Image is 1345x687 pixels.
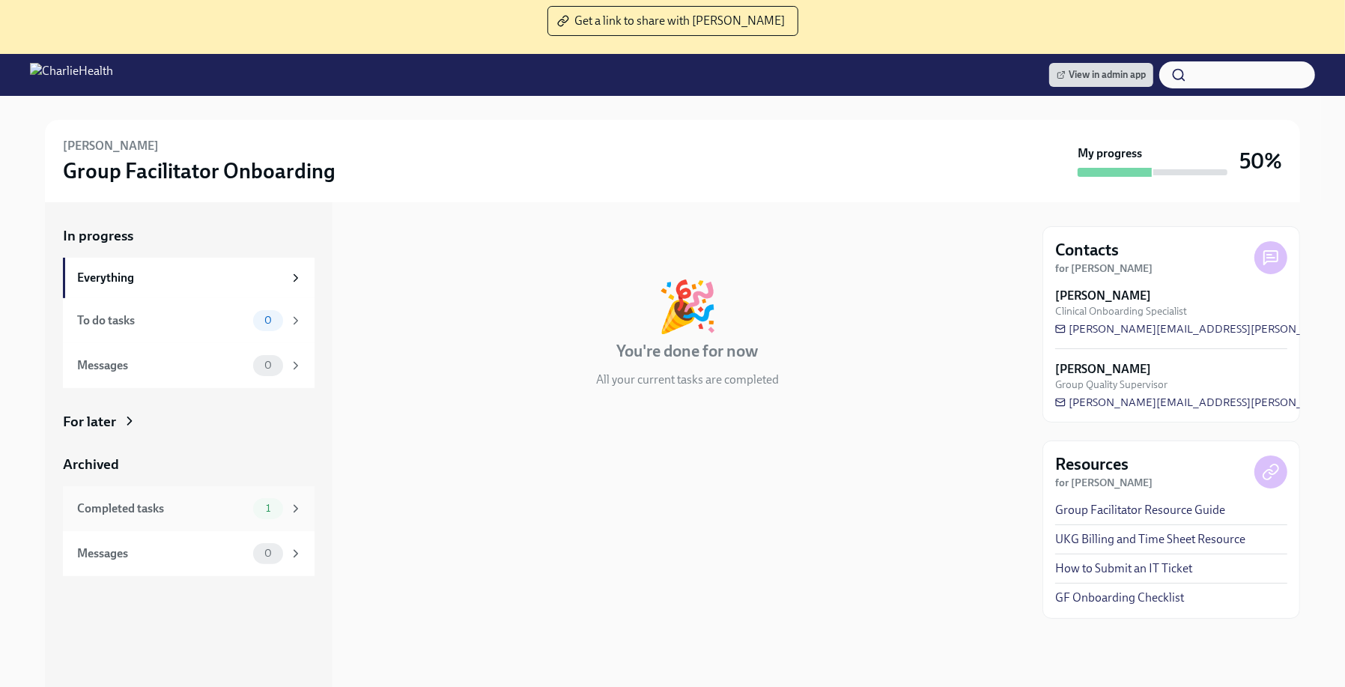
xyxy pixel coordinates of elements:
span: Group Quality Supervisor [1055,378,1168,392]
strong: [PERSON_NAME] [1055,361,1151,378]
div: Messages [77,357,247,374]
h4: Contacts [1055,239,1119,261]
a: For later [63,412,315,432]
a: Group Facilitator Resource Guide [1055,502,1225,518]
h6: [PERSON_NAME] [63,138,159,154]
a: How to Submit an IT Ticket [1055,560,1192,577]
span: 0 [255,548,281,559]
a: To do tasks0 [63,298,315,343]
a: In progress [63,226,315,246]
a: Archived [63,455,315,474]
img: CharlieHealth [30,63,113,87]
span: Clinical Onboarding Specialist [1055,304,1187,318]
a: Completed tasks1 [63,486,315,531]
div: For later [63,412,116,432]
div: To do tasks [77,312,247,329]
div: In progress [350,226,421,246]
div: Everything [77,270,283,286]
span: 1 [257,503,279,514]
div: Messages [77,545,247,562]
a: View in admin app [1049,63,1153,87]
h4: Resources [1055,453,1129,476]
a: Messages0 [63,531,315,576]
a: UKG Billing and Time Sheet Resource [1055,531,1245,548]
a: Everything [63,258,315,298]
strong: My progress [1078,145,1142,162]
h3: 50% [1239,148,1282,175]
strong: [PERSON_NAME] [1055,288,1151,304]
button: Get a link to share with [PERSON_NAME] [547,6,798,36]
div: Completed tasks [77,500,247,517]
a: Messages0 [63,343,315,388]
h4: You're done for now [617,340,759,363]
a: GF Onboarding Checklist [1055,590,1184,606]
strong: for [PERSON_NAME] [1055,262,1153,275]
span: View in admin app [1057,67,1146,82]
strong: for [PERSON_NAME] [1055,476,1153,489]
p: All your current tasks are completed [596,372,779,388]
span: 0 [255,315,281,326]
h3: Group Facilitator Onboarding [63,157,336,184]
div: 🎉 [657,282,718,331]
span: 0 [255,360,281,371]
span: Get a link to share with [PERSON_NAME] [560,13,786,28]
